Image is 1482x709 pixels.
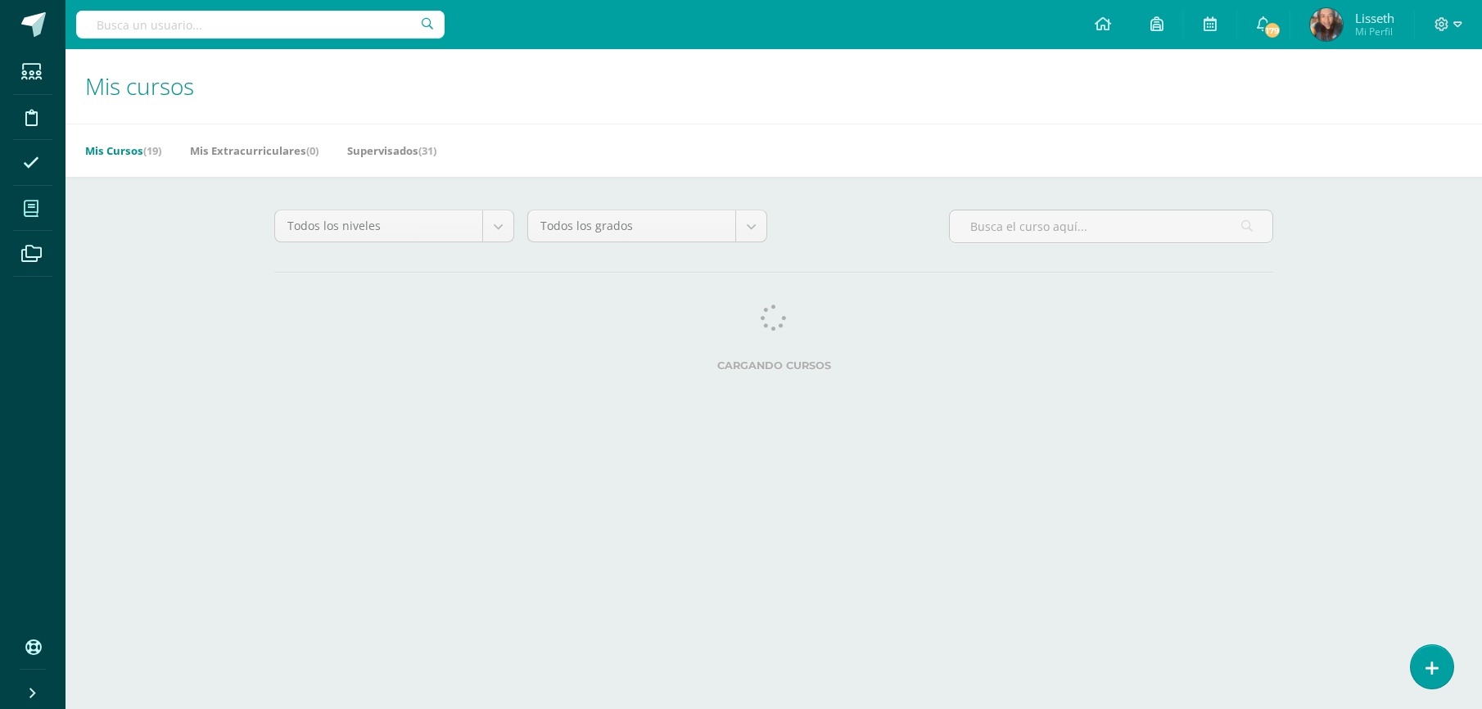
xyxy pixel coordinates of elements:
span: Mis cursos [85,70,194,102]
input: Busca el curso aquí... [950,210,1272,242]
span: Todos los niveles [287,210,470,242]
img: 50ef0ebc2c03f9b8a512d3f397078521.png [1310,8,1343,41]
span: Lisseth [1355,10,1394,26]
span: (31) [418,143,436,158]
span: 179 [1263,21,1281,39]
span: (0) [306,143,319,158]
span: Todos los grados [540,210,723,242]
a: Mis Cursos(19) [85,138,161,164]
a: Todos los grados [528,210,766,242]
span: Mi Perfil [1355,25,1394,38]
a: Supervisados(31) [347,138,436,164]
span: (19) [143,143,161,158]
a: Mis Extracurriculares(0) [190,138,319,164]
input: Busca un usuario... [76,11,445,38]
label: Cargando cursos [274,359,1273,372]
a: Todos los niveles [275,210,513,242]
